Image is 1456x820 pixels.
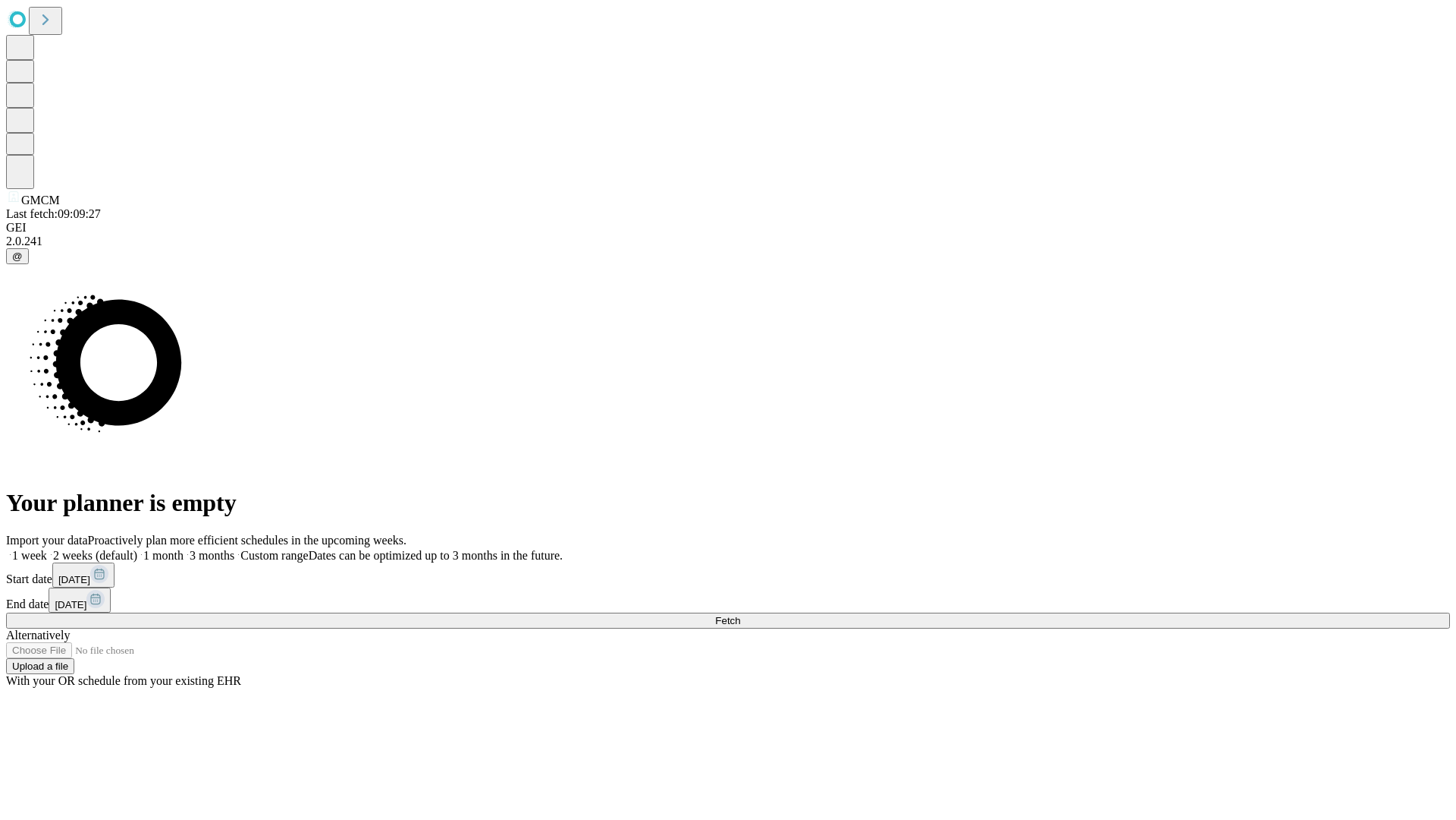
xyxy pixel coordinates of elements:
[6,674,241,687] span: With your OR schedule from your existing EHR
[6,534,88,547] span: Import your data
[53,549,137,562] span: 2 weeks (default)
[55,599,86,610] span: [DATE]
[190,549,234,562] span: 3 months
[6,235,1450,248] div: 2.0.241
[21,194,60,207] span: GMCM
[12,549,47,562] span: 1 week
[6,248,29,264] button: @
[52,563,115,588] button: [DATE]
[6,489,1450,517] h1: Your planner is empty
[49,588,111,613] button: [DATE]
[58,574,90,585] span: [DATE]
[715,615,740,626] span: Fetch
[6,658,74,674] button: Upload a file
[6,613,1450,629] button: Fetch
[12,251,23,262] span: @
[6,563,1450,588] div: Start date
[240,549,308,562] span: Custom range
[6,207,101,220] span: Last fetch: 09:09:27
[6,629,70,642] span: Alternatively
[309,549,563,562] span: Dates can be optimized up to 3 months in the future.
[6,221,1450,235] div: GEI
[6,588,1450,613] div: End date
[88,534,406,547] span: Proactively plan more efficient schedules in the upcoming weeks.
[143,549,184,562] span: 1 month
